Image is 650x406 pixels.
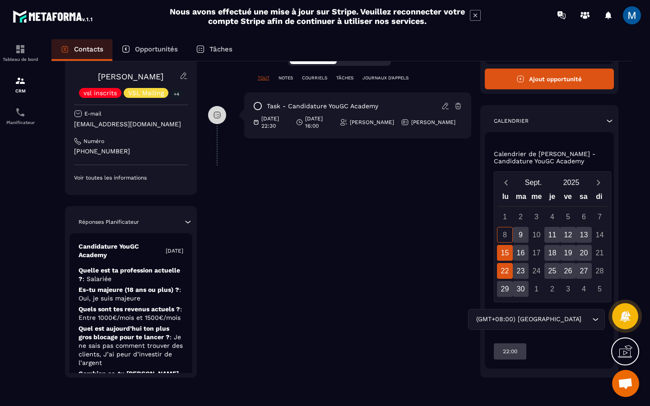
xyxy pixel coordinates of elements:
p: TOUT [258,75,269,81]
div: 14 [592,227,608,243]
p: [PHONE_NUMBER] [74,147,188,156]
a: formationformationCRM [2,69,38,100]
p: vsl inscrits [84,90,117,96]
a: [PERSON_NAME] [98,72,163,81]
p: E-mail [84,110,102,117]
div: 9 [513,227,529,243]
div: 30 [513,281,529,297]
div: 1 [529,281,544,297]
div: sa [576,190,591,206]
div: 5 [560,209,576,225]
p: task - Candidature YouGC Academy [267,102,378,111]
div: Calendar days [498,209,607,297]
div: 2 [513,209,529,225]
div: 24 [529,263,544,279]
p: [PERSON_NAME] [411,119,455,126]
div: 19 [560,245,576,261]
div: 4 [544,209,560,225]
div: 28 [592,263,608,279]
div: 7 [592,209,608,225]
div: ve [560,190,576,206]
p: [DATE] 22:30 [261,115,289,129]
h2: Nous avons effectué une mise à jour sur Stripe. Veuillez reconnecter votre compte Stripe afin de ... [169,7,465,26]
img: logo [13,8,94,24]
div: 25 [544,263,560,279]
p: Contacts [74,45,103,53]
div: 17 [529,245,544,261]
p: Quelle est ta profession actuelle ? [79,266,183,283]
p: Calendrier de [PERSON_NAME] - Candidature YouGC Academy [494,150,605,165]
div: Search for option [468,309,605,330]
button: Open years overlay [552,175,590,190]
input: Search for option [583,314,590,324]
div: 3 [560,281,576,297]
p: [DATE] [166,247,183,254]
div: ma [513,190,529,206]
a: Tâches [187,39,241,61]
p: JOURNAUX D'APPELS [362,75,409,81]
span: : Salariée [83,275,111,282]
div: 12 [560,227,576,243]
p: +4 [171,89,182,99]
p: Tâches [209,45,232,53]
div: 29 [497,281,513,297]
button: Previous month [498,176,515,189]
div: 6 [576,209,592,225]
div: 8 [497,227,513,243]
a: schedulerschedulerPlanificateur [2,100,38,132]
a: Contacts [51,39,112,61]
p: 22:00 [503,348,517,355]
p: [DATE] 16:00 [305,115,333,129]
p: [EMAIL_ADDRESS][DOMAIN_NAME] [74,120,188,129]
p: Planificateur [2,120,38,125]
img: formation [15,44,26,55]
p: CRM [2,88,38,93]
div: 16 [513,245,529,261]
div: 4 [576,281,592,297]
div: 2 [544,281,560,297]
div: 26 [560,263,576,279]
p: COURRIELS [302,75,327,81]
div: 3 [529,209,544,225]
p: Opportunités [135,45,178,53]
p: Calendrier [494,117,529,125]
p: [PERSON_NAME] [350,119,394,126]
img: scheduler [15,107,26,118]
span: (GMT+08:00) [GEOGRAPHIC_DATA] [474,314,583,324]
div: 23 [513,263,529,279]
p: Numéro [84,138,104,145]
div: je [544,190,560,206]
p: Quel est aujourd’hui ton plus gros blocage pour te lancer ? [79,324,183,367]
div: 1 [497,209,513,225]
div: 15 [497,245,513,261]
div: di [591,190,607,206]
div: 22 [497,263,513,279]
div: 10 [529,227,544,243]
p: NOTES [279,75,293,81]
div: Ouvrir le chat [612,370,639,397]
p: Quels sont tes revenus actuels ? [79,305,183,322]
a: formationformationTableau de bord [2,37,38,69]
div: 27 [576,263,592,279]
p: Candidature YouGC Academy [79,242,166,259]
a: Opportunités [112,39,187,61]
p: VSL Mailing [128,90,164,96]
p: Voir toutes les informations [74,174,188,181]
div: 11 [544,227,560,243]
div: me [529,190,545,206]
div: Calendar wrapper [498,190,607,297]
p: Réponses Planificateur [79,218,139,226]
p: Es-tu majeure (18 ans ou plus) ? [79,286,183,303]
button: Next month [590,176,607,189]
div: 18 [544,245,560,261]
img: formation [15,75,26,86]
div: 13 [576,227,592,243]
button: Open months overlay [515,175,552,190]
div: 21 [592,245,608,261]
div: lu [497,190,513,206]
p: TÂCHES [336,75,353,81]
div: 20 [576,245,592,261]
div: 5 [592,281,608,297]
button: Ajout opportunité [485,69,614,89]
p: Tableau de bord [2,57,38,62]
